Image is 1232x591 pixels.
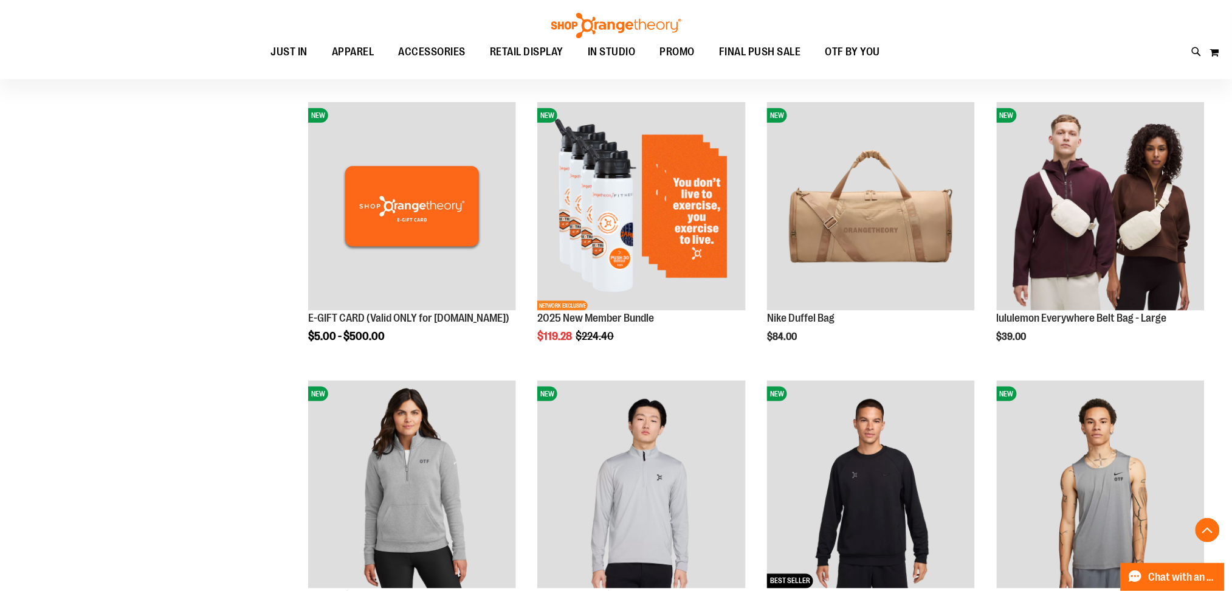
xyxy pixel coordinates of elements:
[997,387,1017,401] span: NEW
[767,312,835,324] a: Nike Duffel Bag
[332,38,374,66] span: APPAREL
[531,96,751,373] div: product
[991,96,1211,373] div: product
[767,108,787,123] span: NEW
[1196,518,1220,542] button: Back To Top
[537,108,557,123] span: NEW
[537,102,745,312] a: 2025 New Member BundleNEWNETWORK EXCLUSIVE
[302,96,522,373] div: product
[767,102,975,312] a: Nike Duffel BagNEW
[308,108,328,123] span: NEW
[537,387,557,401] span: NEW
[490,38,563,66] span: RETAIL DISPLAY
[997,381,1205,590] a: Nike Dri-FIT Fitness TankNEW
[537,301,588,311] span: NETWORK EXCLUSIVE
[767,574,813,589] span: BEST SELLER
[1121,563,1225,591] button: Chat with an Expert
[767,381,975,589] img: Nike Unisex Dri-FIT UV Crewneck
[308,330,385,342] span: $5.00 - $500.00
[308,381,516,589] img: Nike Half-Zip Sweatshirt
[997,102,1205,310] img: lululemon Everywhere Belt Bag - Large
[308,312,509,324] a: E-GIFT CARD (Valid ONLY for [DOMAIN_NAME])
[576,330,616,342] span: $224.40
[997,381,1205,589] img: Nike Dri-FIT Fitness Tank
[308,102,516,312] a: E-GIFT CARD (Valid ONLY for ShopOrangetheory.com)NEW
[997,312,1167,324] a: lululemon Everywhere Belt Bag - Large
[997,331,1028,342] span: $39.00
[767,387,787,401] span: NEW
[308,102,516,310] img: E-GIFT CARD (Valid ONLY for ShopOrangetheory.com)
[1149,572,1217,583] span: Chat with an Expert
[588,38,636,66] span: IN STUDIO
[767,102,975,310] img: Nike Duffel Bag
[825,38,881,66] span: OTF BY YOU
[537,330,574,342] span: $119.28
[997,102,1205,312] a: lululemon Everywhere Belt Bag - LargeNEW
[399,38,466,66] span: ACCESSORIES
[719,38,801,66] span: FINAL PUSH SALE
[308,381,516,590] a: Nike Half-Zip SweatshirtNEW
[767,381,975,590] a: Nike Unisex Dri-FIT UV CrewneckNEWBEST SELLER
[537,381,745,589] img: Nike Dri-FIT Half-Zip
[537,381,745,590] a: Nike Dri-FIT Half-ZipNEW
[308,387,328,401] span: NEW
[761,96,981,373] div: product
[537,312,654,324] a: 2025 New Member Bundle
[537,102,745,310] img: 2025 New Member Bundle
[271,38,308,66] span: JUST IN
[997,108,1017,123] span: NEW
[660,38,695,66] span: PROMO
[549,13,683,38] img: Shop Orangetheory
[767,331,799,342] span: $84.00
